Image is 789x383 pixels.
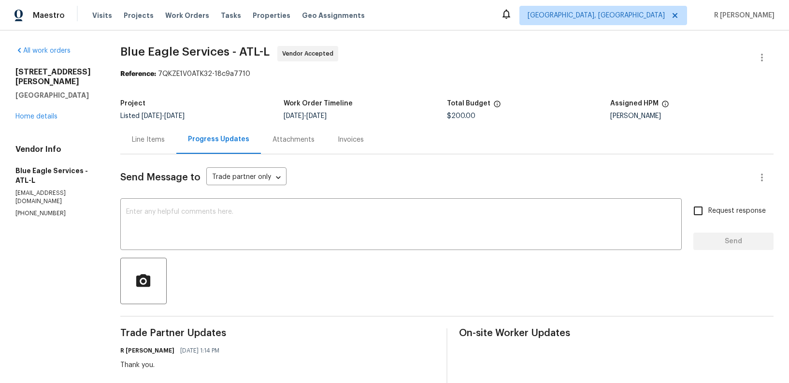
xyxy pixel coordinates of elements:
[528,11,665,20] span: [GEOGRAPHIC_DATA], [GEOGRAPHIC_DATA]
[15,189,97,206] p: [EMAIL_ADDRESS][DOMAIN_NAME]
[165,11,209,20] span: Work Orders
[206,170,287,186] div: Trade partner only
[610,100,659,107] h5: Assigned HPM
[120,69,774,79] div: 7QKZE1V0ATK32-18c9a7710
[132,135,165,145] div: Line Items
[33,11,65,20] span: Maestro
[15,90,97,100] h5: [GEOGRAPHIC_DATA]
[142,113,185,119] span: -
[459,328,774,338] span: On-site Worker Updates
[15,67,97,87] h2: [STREET_ADDRESS][PERSON_NAME]
[282,49,337,59] span: Vendor Accepted
[284,100,353,107] h5: Work Order Timeline
[338,135,364,145] div: Invoices
[180,346,219,355] span: [DATE] 1:14 PM
[447,113,475,119] span: $200.00
[188,134,249,144] div: Progress Updates
[120,100,145,107] h5: Project
[120,46,270,58] span: Blue Eagle Services - ATL-L
[15,166,97,185] h5: Blue Eagle Services - ATL-L
[221,12,241,19] span: Tasks
[120,346,174,355] h6: R [PERSON_NAME]
[120,113,185,119] span: Listed
[302,11,365,20] span: Geo Assignments
[284,113,304,119] span: [DATE]
[15,145,97,154] h4: Vendor Info
[493,100,501,113] span: The total cost of line items that have been proposed by Opendoor. This sum includes line items th...
[124,11,154,20] span: Projects
[15,209,97,218] p: [PHONE_NUMBER]
[447,100,490,107] h5: Total Budget
[15,47,71,54] a: All work orders
[273,135,315,145] div: Attachments
[120,71,156,77] b: Reference:
[120,173,201,182] span: Send Message to
[120,328,435,338] span: Trade Partner Updates
[15,113,57,120] a: Home details
[610,113,774,119] div: [PERSON_NAME]
[164,113,185,119] span: [DATE]
[120,360,225,370] div: Thank you.
[710,11,775,20] span: R [PERSON_NAME]
[142,113,162,119] span: [DATE]
[708,206,766,216] span: Request response
[306,113,327,119] span: [DATE]
[284,113,327,119] span: -
[661,100,669,113] span: The hpm assigned to this work order.
[253,11,290,20] span: Properties
[92,11,112,20] span: Visits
